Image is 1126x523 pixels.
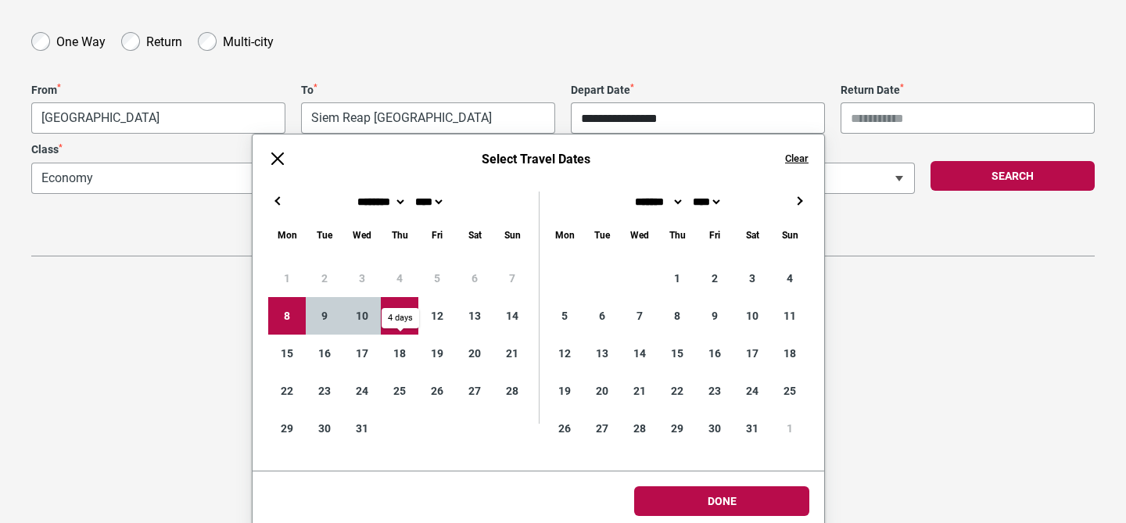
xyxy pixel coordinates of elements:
[583,335,621,372] div: 13
[771,335,809,372] div: 18
[696,226,733,244] div: Friday
[931,161,1095,191] button: Search
[571,84,825,97] label: Depart Date
[381,372,418,410] div: 25
[658,297,696,335] div: 8
[546,372,583,410] div: 19
[301,102,555,134] span: Siem Reap, Cambodia
[418,297,456,335] div: 12
[583,372,621,410] div: 20
[456,226,493,244] div: Saturday
[301,84,555,97] label: To
[381,226,418,244] div: Thursday
[223,30,274,49] label: Multi-city
[306,335,343,372] div: 16
[634,486,809,516] button: Done
[31,84,285,97] label: From
[343,335,381,372] div: 17
[733,410,771,447] div: 31
[771,372,809,410] div: 25
[32,163,464,193] span: Economy
[268,192,287,210] button: ←
[546,226,583,244] div: Monday
[658,335,696,372] div: 15
[696,372,733,410] div: 23
[621,410,658,447] div: 28
[621,335,658,372] div: 14
[268,297,306,335] div: 8
[621,297,658,335] div: 7
[343,410,381,447] div: 31
[621,372,658,410] div: 21
[306,372,343,410] div: 23
[302,103,554,133] span: Siem Reap, Cambodia
[696,410,733,447] div: 30
[771,260,809,297] div: 4
[418,226,456,244] div: Friday
[696,335,733,372] div: 16
[146,30,182,49] label: Return
[493,372,531,410] div: 28
[343,372,381,410] div: 24
[841,84,1095,97] label: Return Date
[56,30,106,49] label: One Way
[381,335,418,372] div: 18
[583,410,621,447] div: 27
[696,260,733,297] div: 2
[733,297,771,335] div: 10
[785,152,809,166] button: Clear
[771,226,809,244] div: Sunday
[381,297,418,335] div: 11
[418,372,456,410] div: 26
[456,297,493,335] div: 13
[771,410,809,447] div: 1
[268,335,306,372] div: 15
[456,372,493,410] div: 27
[268,372,306,410] div: 22
[733,260,771,297] div: 3
[771,297,809,335] div: 11
[456,335,493,372] div: 20
[733,226,771,244] div: Saturday
[343,226,381,244] div: Wednesday
[658,410,696,447] div: 29
[546,410,583,447] div: 26
[418,335,456,372] div: 19
[733,372,771,410] div: 24
[306,226,343,244] div: Tuesday
[546,297,583,335] div: 5
[31,163,465,194] span: Economy
[658,260,696,297] div: 1
[733,335,771,372] div: 17
[343,297,381,335] div: 10
[621,226,658,244] div: Wednesday
[583,297,621,335] div: 6
[268,226,306,244] div: Monday
[31,143,465,156] label: Class
[493,297,531,335] div: 14
[546,335,583,372] div: 12
[493,226,531,244] div: Sunday
[658,226,696,244] div: Thursday
[303,152,769,167] h6: Select Travel Dates
[583,226,621,244] div: Tuesday
[658,372,696,410] div: 22
[493,335,531,372] div: 21
[306,410,343,447] div: 30
[32,103,285,133] span: Phnom Penh, Cambodia
[790,192,809,210] button: →
[268,410,306,447] div: 29
[306,297,343,335] div: 9
[31,102,285,134] span: Phnom Penh, Cambodia
[696,297,733,335] div: 9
